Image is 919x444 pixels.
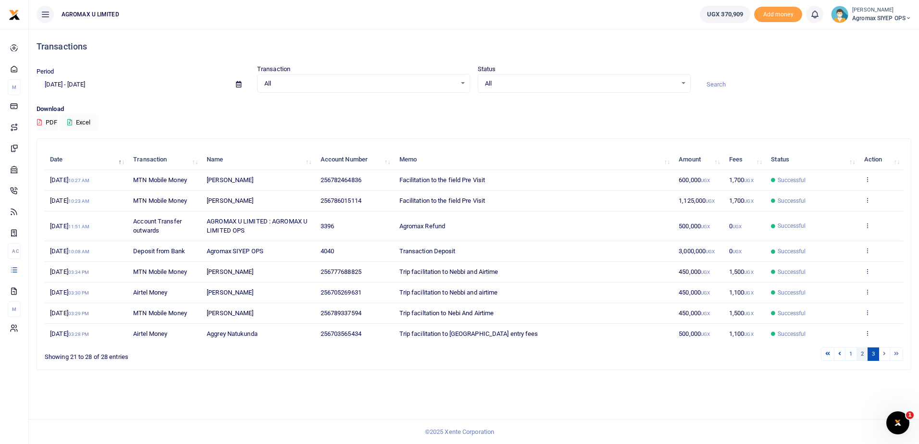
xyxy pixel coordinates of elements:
[679,247,715,255] span: 3,000,000
[50,176,89,184] span: [DATE]
[399,222,445,230] span: Agromax Refund
[729,197,754,204] span: 1,700
[399,268,498,275] span: Trip facilitation to Nebbi and Airtime
[701,270,710,275] small: UGX
[321,289,361,296] span: 256705269631
[8,79,21,95] li: M
[37,41,911,52] h4: Transactions
[399,247,456,255] span: Transaction Deposit
[399,197,485,204] span: Facilitation to the field Pre Visit
[778,268,806,276] span: Successful
[50,268,89,275] span: [DATE]
[68,178,90,183] small: 10:27 AM
[68,332,89,337] small: 03:28 PM
[754,10,802,17] a: Add money
[729,247,742,255] span: 0
[68,198,90,204] small: 10:23 AM
[207,289,253,296] span: [PERSON_NAME]
[321,247,334,255] span: 4040
[701,311,710,316] small: UGX
[128,149,201,170] th: Transaction: activate to sort column ascending
[399,309,494,317] span: Trip faciltation to Nebi And Airtime
[45,149,128,170] th: Date: activate to sort column descending
[264,79,456,88] span: All
[50,289,89,296] span: [DATE]
[701,224,710,229] small: UGX
[698,76,911,93] input: Search
[207,330,258,337] span: Aggrey Natukunda
[133,247,185,255] span: Deposit from Bank
[8,243,21,259] li: Ac
[68,270,89,275] small: 03:34 PM
[679,222,710,230] span: 500,000
[906,411,914,419] span: 1
[729,222,742,230] span: 0
[729,330,754,337] span: 1,100
[133,289,167,296] span: Airtel Money
[399,289,498,296] span: Trip facilitation to Nebbi and airtime
[321,268,361,275] span: 256777688825
[133,218,182,234] span: Account Transfer outwards
[852,14,911,23] span: Agromax SIYEP OPS
[679,289,710,296] span: 450,000
[701,332,710,337] small: UGX
[754,7,802,23] span: Add money
[778,288,806,297] span: Successful
[858,149,903,170] th: Action: activate to sort column ascending
[778,330,806,338] span: Successful
[831,6,848,23] img: profile-user
[321,222,334,230] span: 3396
[744,198,753,204] small: UGX
[679,176,710,184] span: 600,000
[845,347,857,360] a: 1
[744,290,753,296] small: UGX
[778,176,806,185] span: Successful
[733,249,742,254] small: UGX
[707,10,743,19] span: UGX 370,909
[207,197,253,204] span: [PERSON_NAME]
[257,64,290,74] label: Transaction
[37,104,911,114] p: Download
[478,64,496,74] label: Status
[50,247,89,255] span: [DATE]
[778,222,806,230] span: Successful
[201,149,315,170] th: Name: activate to sort column ascending
[321,330,361,337] span: 256703565434
[729,176,754,184] span: 1,700
[9,9,20,21] img: logo-small
[701,290,710,296] small: UGX
[133,268,187,275] span: MTN Mobile Money
[766,149,858,170] th: Status: activate to sort column ascending
[679,309,710,317] span: 450,000
[701,178,710,183] small: UGX
[706,249,715,254] small: UGX
[679,197,715,204] span: 1,125,000
[399,330,538,337] span: Trip facilitation to [GEOGRAPHIC_DATA] entry fees
[485,79,677,88] span: All
[50,197,89,204] span: [DATE]
[886,411,909,434] iframe: Intercom live chat
[744,270,753,275] small: UGX
[729,289,754,296] span: 1,100
[37,76,228,93] input: select period
[868,347,879,360] a: 3
[857,347,868,360] a: 2
[852,6,911,14] small: [PERSON_NAME]
[706,198,715,204] small: UGX
[321,197,361,204] span: 256786015114
[744,332,753,337] small: UGX
[207,176,253,184] span: [PERSON_NAME]
[744,178,753,183] small: UGX
[50,309,89,317] span: [DATE]
[394,149,673,170] th: Memo: activate to sort column ascending
[50,330,89,337] span: [DATE]
[315,149,394,170] th: Account Number: activate to sort column ascending
[778,197,806,205] span: Successful
[207,218,307,234] span: AGROMAX U LIMITED : AGROMAX U LIMITED OPS
[673,149,724,170] th: Amount: activate to sort column ascending
[45,346,398,361] div: Showing 21 to 28 of 28 entries
[37,114,58,131] button: PDF
[321,176,361,184] span: 256782464836
[133,309,187,317] span: MTN Mobile Money
[9,11,20,18] a: logo-small logo-large logo-large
